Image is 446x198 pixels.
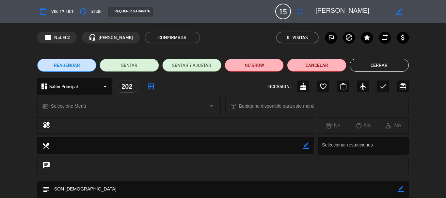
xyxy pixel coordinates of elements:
span: NpLEC2 [54,34,70,41]
i: block [345,34,353,41]
i: access_time [79,8,87,15]
button: SENTAR [100,59,159,72]
i: chat [42,161,50,171]
button: access_time [77,6,89,17]
i: arrow_drop_down [208,102,215,110]
div: 202 [116,81,138,93]
button: REAGENDAR [37,59,96,72]
div: No [348,121,378,130]
i: headset_mic [88,34,96,41]
i: star [363,34,371,41]
i: fullscreen [296,8,304,15]
button: Cerrar [350,59,409,72]
span: Salón Principal [49,83,78,90]
i: border_all [147,83,155,90]
span: vie. 17, oct. [51,8,74,15]
i: work_outline [339,83,347,90]
button: SENTAR Y AJUSTAR [162,59,221,72]
button: calendar_today [37,6,49,17]
i: arrow_drop_down [101,83,109,90]
button: fullscreen [294,6,306,17]
i: border_color [398,186,404,192]
div: No [318,121,348,130]
span: OCCASION: [268,83,291,90]
span: 0 [287,34,289,41]
i: local_bar [231,103,237,109]
i: border_color [396,8,403,15]
span: 21:30 [91,8,102,15]
i: repeat [381,34,389,41]
span: [PERSON_NAME] [99,34,133,41]
i: chrome_reader_mode [42,103,49,109]
span: confirmation_number [44,34,52,41]
div: No [378,121,408,130]
button: Cancelar [287,59,346,72]
i: calendar_today [39,8,47,15]
i: border_color [303,143,309,149]
i: favorite_border [319,83,327,90]
i: dashboard [40,83,48,90]
span: Seleccione Menú [51,102,86,110]
em: Visitas [293,34,308,41]
span: Bebida no disponible para este menú [239,102,314,110]
i: local_dining [42,142,49,149]
i: healing [42,121,50,130]
i: attach_money [399,34,407,41]
i: outlined_flag [327,34,335,41]
i: card_giftcard [399,83,407,90]
span: 15 [275,4,291,19]
i: subject [42,186,49,193]
button: NO SHOW [225,59,284,72]
i: cake [299,83,307,90]
i: check [379,83,387,90]
span: CONFIRMADA [145,32,200,43]
span: REAGENDAR [54,62,80,69]
i: airplanemode_active [359,83,367,90]
div: REQUERIR GARANTÍA [108,7,153,17]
